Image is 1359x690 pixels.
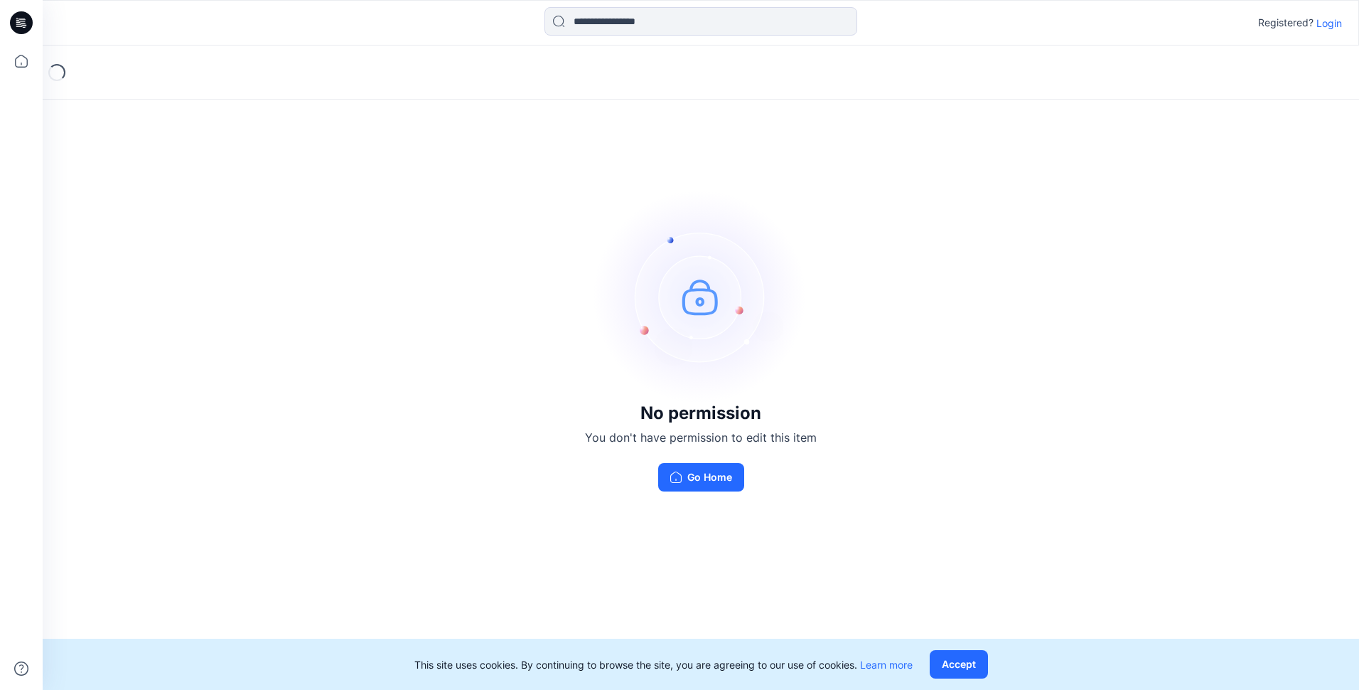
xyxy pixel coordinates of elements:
p: Login [1316,16,1342,31]
button: Go Home [658,463,744,492]
a: Learn more [860,659,913,671]
p: Registered? [1258,14,1314,31]
p: This site uses cookies. By continuing to browse the site, you are agreeing to our use of cookies. [414,657,913,672]
p: You don't have permission to edit this item [585,429,817,446]
button: Accept [930,650,988,679]
h3: No permission [585,403,817,423]
img: no-perm.svg [594,190,807,403]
